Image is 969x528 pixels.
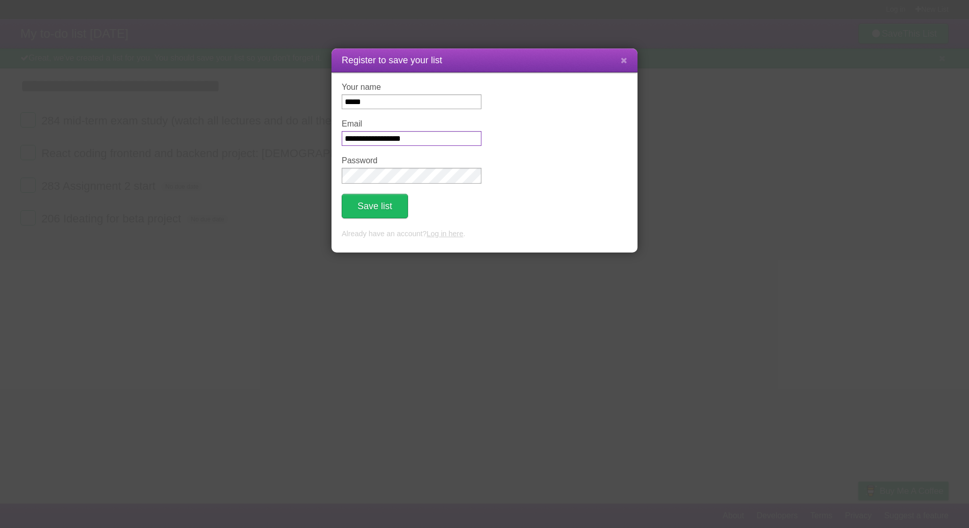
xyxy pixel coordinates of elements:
a: Log in here [426,230,463,238]
button: Save list [342,194,408,218]
label: Password [342,156,481,165]
label: Your name [342,83,481,92]
p: Already have an account? . [342,229,627,240]
h1: Register to save your list [342,54,627,67]
label: Email [342,119,481,129]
